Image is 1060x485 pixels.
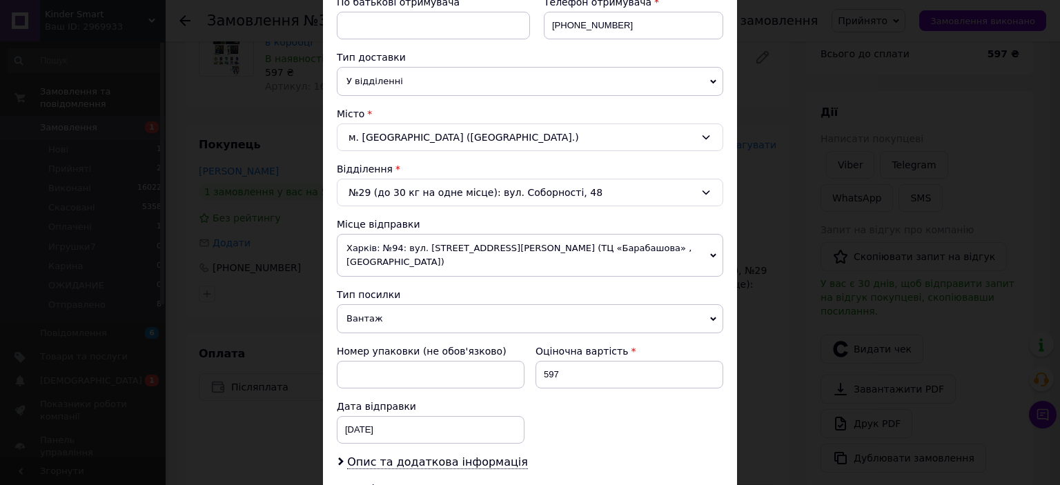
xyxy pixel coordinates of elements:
[337,304,723,333] span: Вантаж
[337,67,723,96] span: У відділенні
[337,344,524,358] div: Номер упаковки (не обов'язково)
[337,234,723,277] span: Харків: №94: вул. [STREET_ADDRESS][PERSON_NAME] (ТЦ «Барабашова» , [GEOGRAPHIC_DATA])
[337,399,524,413] div: Дата відправки
[337,162,723,176] div: Відділення
[347,455,528,469] span: Опис та додаткова інформація
[337,107,723,121] div: Місто
[337,52,406,63] span: Тип доставки
[536,344,723,358] div: Оціночна вартість
[544,12,723,39] input: +380
[337,179,723,206] div: №29 (до 30 кг на одне місце): вул. Соборності, 48
[337,123,723,151] div: м. [GEOGRAPHIC_DATA] ([GEOGRAPHIC_DATA].)
[337,289,400,300] span: Тип посилки
[337,219,420,230] span: Місце відправки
